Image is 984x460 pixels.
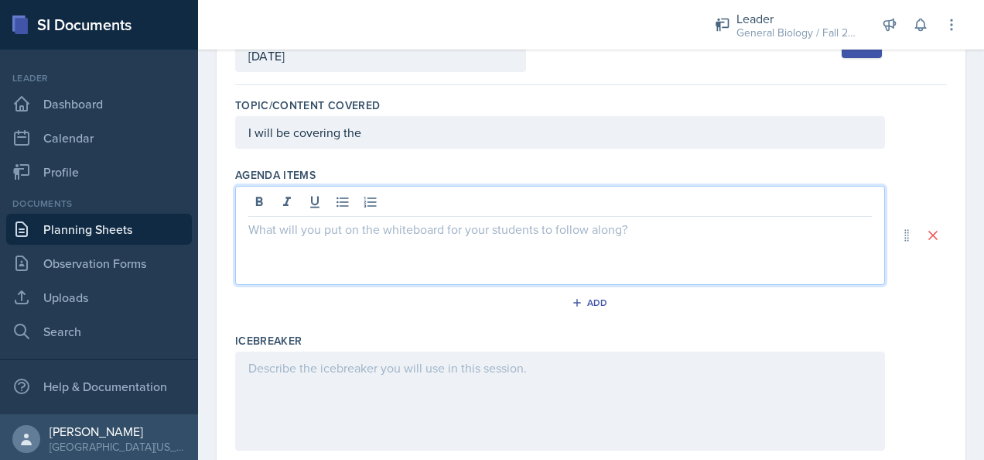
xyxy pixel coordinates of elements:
[248,123,872,142] p: I will be covering the
[6,282,192,313] a: Uploads
[50,424,186,439] div: [PERSON_NAME]
[6,248,192,279] a: Observation Forms
[736,9,860,28] div: Leader
[6,371,192,402] div: Help & Documentation
[6,316,192,347] a: Search
[6,88,192,119] a: Dashboard
[235,333,302,348] label: Icebreaker
[6,197,192,211] div: Documents
[6,122,192,153] a: Calendar
[235,167,316,183] label: Agenda items
[566,291,617,314] button: Add
[6,214,192,245] a: Planning Sheets
[235,98,380,113] label: Topic/Content Covered
[575,297,608,309] div: Add
[6,156,192,187] a: Profile
[50,439,186,455] div: [GEOGRAPHIC_DATA][US_STATE]
[736,25,860,41] div: General Biology / Fall 2025
[6,71,192,85] div: Leader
